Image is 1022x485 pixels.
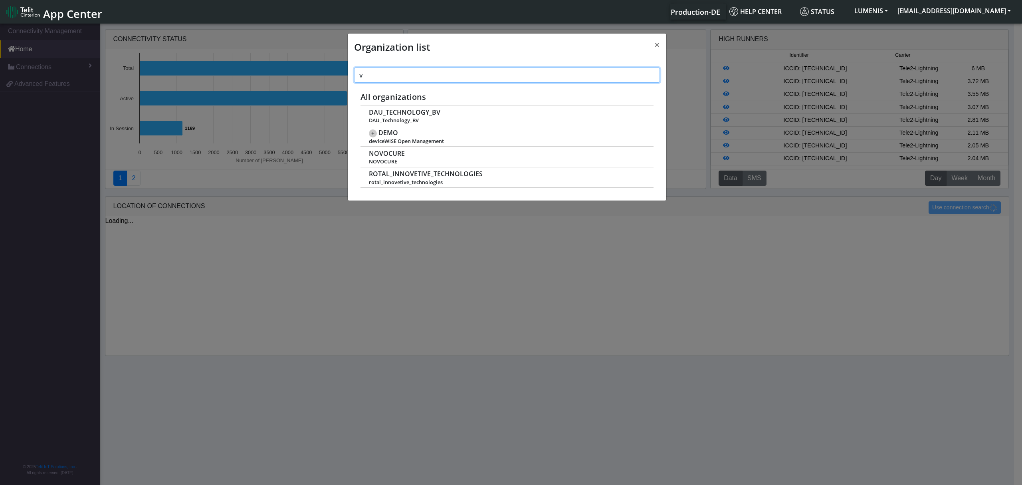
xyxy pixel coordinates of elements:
span: NOVOCURE [369,159,645,165]
span: DEMO [378,129,398,137]
span: Production-DE [671,7,720,17]
h4: Organization list [354,40,430,54]
span: Help center [729,7,782,16]
a: Help center [726,4,797,20]
input: Search organizations... [354,68,660,83]
img: knowledge.svg [729,7,738,16]
span: ROTAL_INNOVETIVE_TECHNOLOGIES [369,170,483,178]
span: × [654,38,660,51]
span: DAU_Technology_BV [369,117,645,123]
span: App Center [43,6,102,21]
img: logo-telit-cinterion-gw-new.png [6,6,40,18]
span: Status [800,7,834,16]
span: DAU_TECHNOLOGY_BV [369,109,440,116]
h5: All organizations [360,92,654,102]
span: deviceWISE Open Management [369,138,645,144]
a: Status [797,4,850,20]
button: [EMAIL_ADDRESS][DOMAIN_NAME] [893,4,1016,18]
img: status.svg [800,7,809,16]
span: + [369,129,377,137]
button: LUMENIS [850,4,893,18]
a: App Center [6,3,101,20]
a: Your current platform instance [670,4,720,20]
span: rotal_innovetive_technologies [369,179,645,185]
span: NOVOCURE [369,150,405,157]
